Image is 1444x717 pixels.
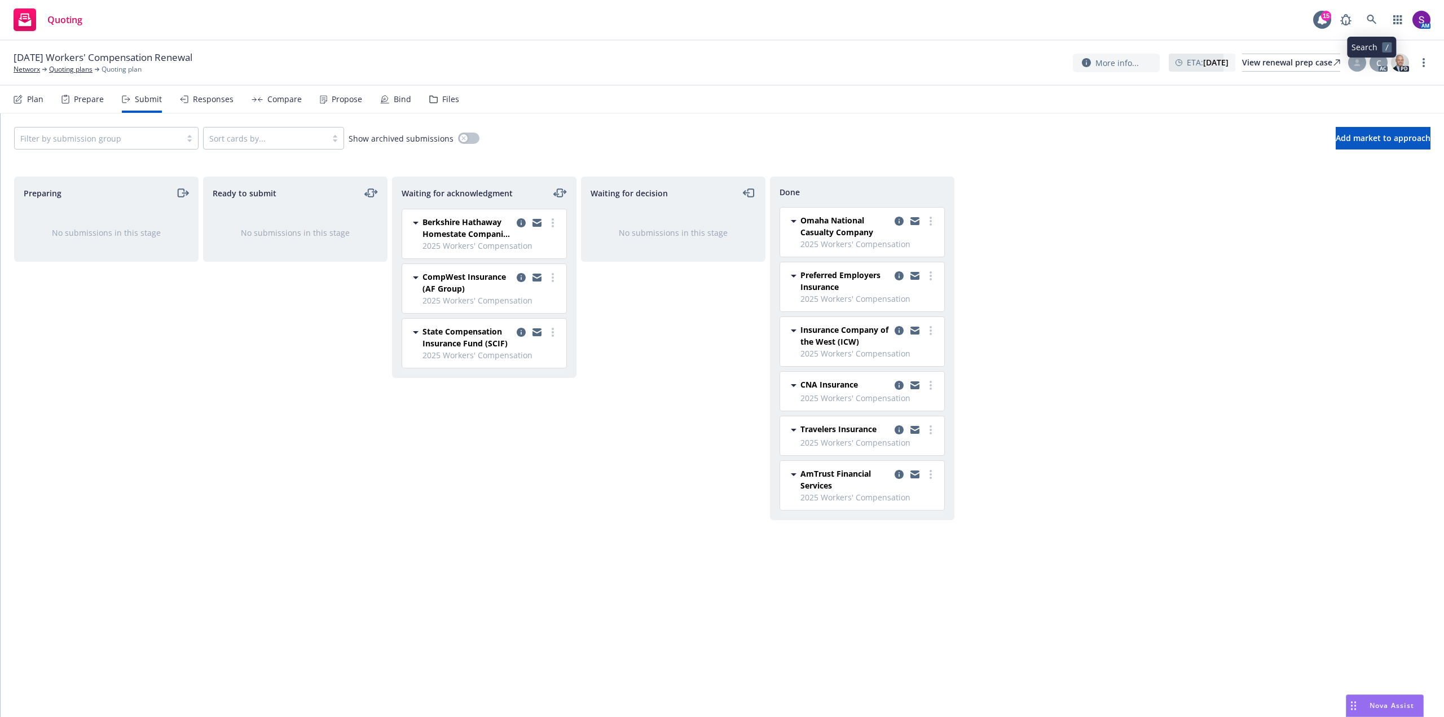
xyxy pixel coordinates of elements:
[924,324,937,337] a: more
[1346,695,1361,716] div: Drag to move
[908,423,922,437] a: copy logging email
[546,216,560,230] a: more
[553,186,567,200] a: moveLeftRight
[780,186,800,198] span: Done
[924,379,937,392] a: more
[800,468,890,491] span: AmTrust Financial Services
[800,347,937,359] span: 2025 Workers' Compensation
[924,214,937,228] a: more
[102,64,142,74] span: Quoting plan
[14,64,40,74] a: Networx
[175,186,189,200] a: moveRight
[892,269,906,283] a: copy logging email
[546,271,560,284] a: more
[422,325,512,349] span: State Compensation Insurance Fund (SCIF)
[332,95,362,104] div: Propose
[74,95,104,104] div: Prepare
[422,271,512,294] span: CompWest Insurance (AF Group)
[1095,57,1139,69] span: More info...
[1361,8,1383,31] a: Search
[1417,56,1430,69] a: more
[47,15,82,24] span: Quoting
[1242,54,1340,71] div: View renewal prep case
[422,294,560,306] span: 2025 Workers' Compensation
[1346,694,1424,717] button: Nova Assist
[14,51,192,64] span: [DATE] Workers' Compensation Renewal
[349,133,454,144] span: Show archived submissions
[924,269,937,283] a: more
[908,214,922,228] a: copy logging email
[213,187,276,199] span: Ready to submit
[422,216,512,240] span: Berkshire Hathaway Homestate Companies (BHHC)
[908,269,922,283] a: copy logging email
[267,95,302,104] div: Compare
[1336,127,1430,149] button: Add market to approach
[394,95,411,104] div: Bind
[422,240,560,252] span: 2025 Workers' Compensation
[908,468,922,481] a: copy logging email
[27,95,43,104] div: Plan
[1335,8,1357,31] a: Report a Bug
[742,186,756,200] a: moveLeft
[1242,54,1340,72] a: View renewal prep case
[1391,54,1409,72] img: photo
[530,325,544,339] a: copy logging email
[800,293,937,305] span: 2025 Workers' Compensation
[892,214,906,228] a: copy logging email
[1336,133,1430,143] span: Add market to approach
[1412,11,1430,29] img: photo
[530,271,544,284] a: copy logging email
[364,186,378,200] a: moveLeftRight
[1376,57,1381,69] span: C
[530,216,544,230] a: copy logging email
[892,324,906,337] a: copy logging email
[9,4,87,36] a: Quoting
[514,271,528,284] a: copy logging email
[892,468,906,481] a: copy logging email
[800,238,937,250] span: 2025 Workers' Compensation
[514,216,528,230] a: copy logging email
[924,423,937,437] a: more
[193,95,234,104] div: Responses
[442,95,459,104] div: Files
[800,269,890,293] span: Preferred Employers Insurance
[908,379,922,392] a: copy logging email
[1073,54,1160,72] button: More info...
[892,423,906,437] a: copy logging email
[800,392,937,404] span: 2025 Workers' Compensation
[1370,701,1414,710] span: Nova Assist
[892,379,906,392] a: copy logging email
[800,214,890,238] span: Omaha National Casualty Company
[33,227,180,239] div: No submissions in this stage
[402,187,513,199] span: Waiting for acknowledgment
[800,491,937,503] span: 2025 Workers' Compensation
[600,227,747,239] div: No submissions in this stage
[800,379,858,390] span: CNA Insurance
[422,349,560,361] span: 2025 Workers' Compensation
[800,324,890,347] span: Insurance Company of the West (ICW)
[908,324,922,337] a: copy logging email
[1386,8,1409,31] a: Switch app
[135,95,162,104] div: Submit
[514,325,528,339] a: copy logging email
[591,187,668,199] span: Waiting for decision
[546,325,560,339] a: more
[1187,56,1229,68] span: ETA :
[222,227,369,239] div: No submissions in this stage
[24,187,61,199] span: Preparing
[800,423,877,435] span: Travelers Insurance
[924,468,937,481] a: more
[800,437,937,448] span: 2025 Workers' Compensation
[49,64,93,74] a: Quoting plans
[1203,57,1229,68] strong: [DATE]
[1321,11,1331,21] div: 15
